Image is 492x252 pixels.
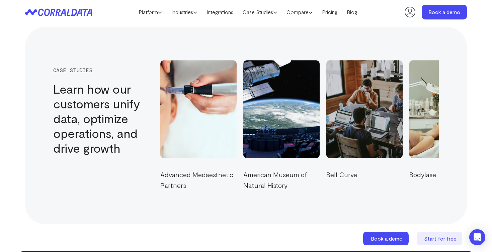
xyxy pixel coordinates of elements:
[134,7,167,17] a: Platform
[469,229,485,245] div: Open Intercom Messenger
[145,169,221,191] p: Advanced Medaesthetic Partners
[282,7,317,17] a: Compare
[363,232,410,245] a: Book a demo
[424,235,457,242] span: Start for free
[202,7,238,17] a: Integrations
[422,5,467,19] a: Book a demo
[228,169,304,191] p: American Museum of Natural History
[317,7,342,17] a: Pricing
[238,7,282,17] a: Case Studies
[311,169,387,180] p: Bell Curve
[53,82,149,155] h3: Learn how our customers unify data, optimize operations, and drive growth
[371,235,403,242] span: Book a demo
[342,7,362,17] a: Blog
[167,7,202,17] a: Industries
[53,67,149,73] div: case studies
[417,232,464,245] a: Start for free
[394,169,470,180] p: Bodylase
